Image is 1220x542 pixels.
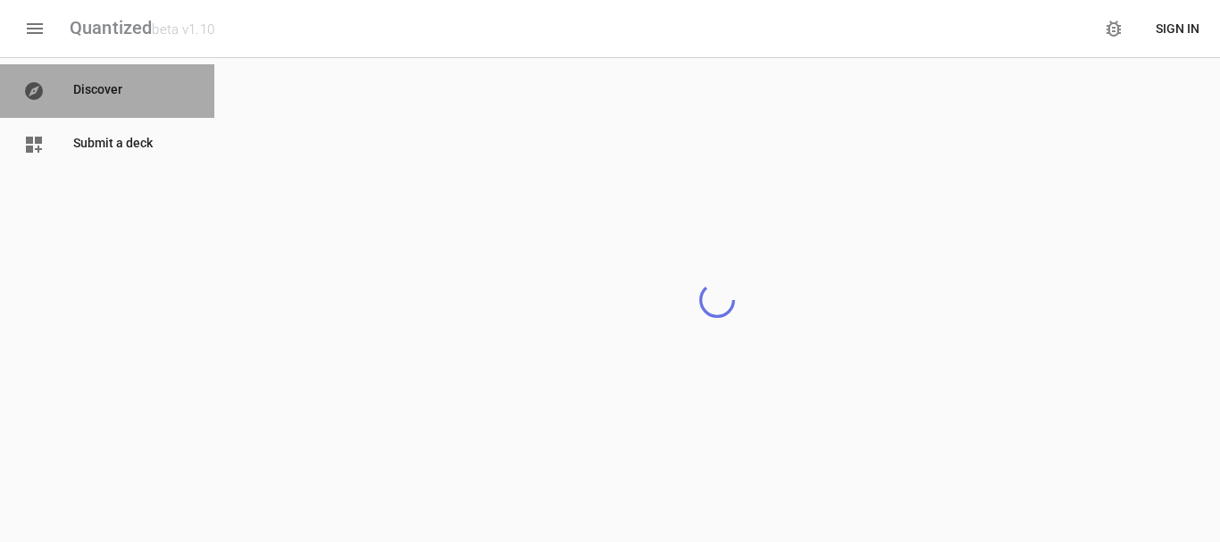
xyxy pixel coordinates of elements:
[73,134,191,155] p: Submit a deck
[1149,13,1207,46] a: Sign In
[152,21,214,38] div: beta v1.10
[1092,7,1135,50] a: Click here to file a bug report or request a feature!
[70,18,214,40] a: Quantizedbeta v1.10
[1156,18,1199,40] span: Sign In
[70,18,214,40] div: Quantized
[73,80,191,102] p: Discover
